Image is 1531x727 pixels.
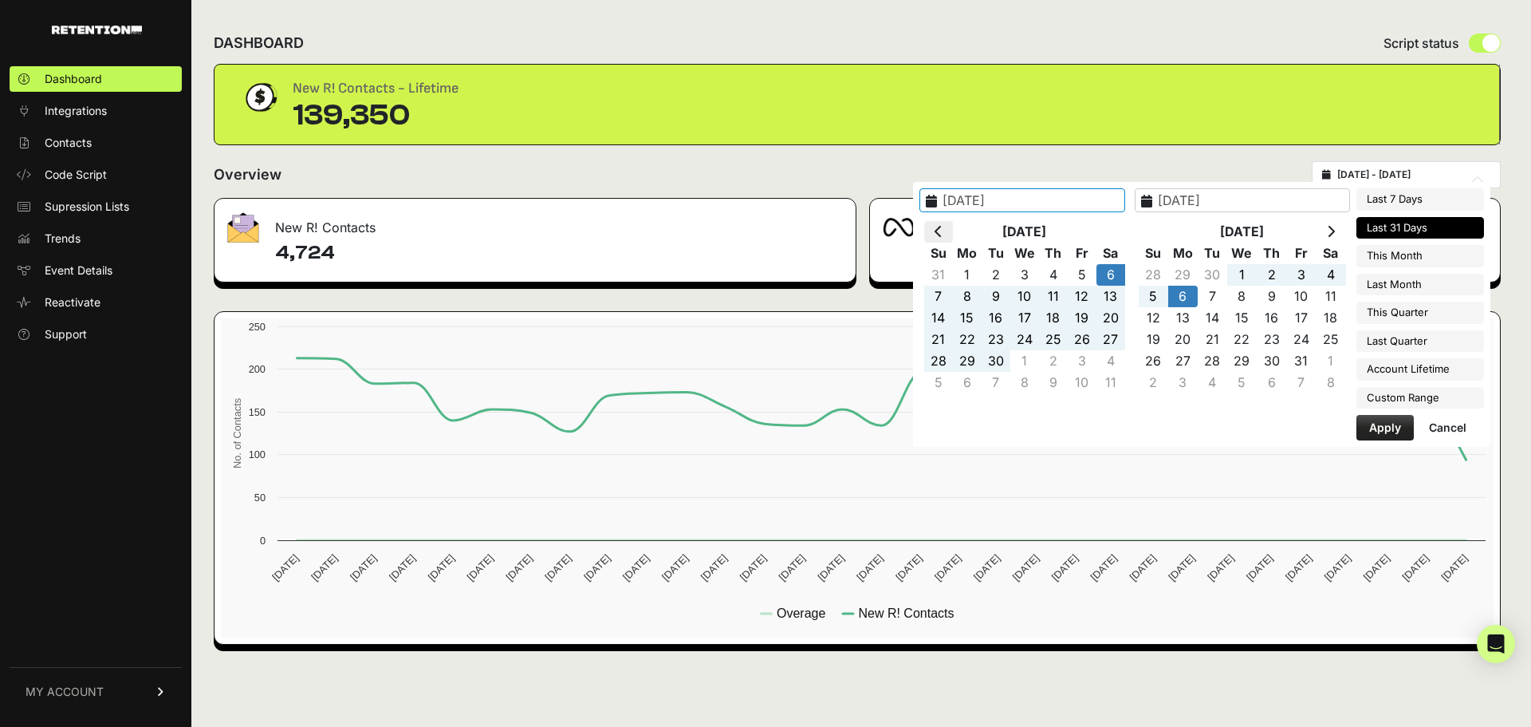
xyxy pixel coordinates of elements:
[1316,243,1345,264] th: Sa
[270,552,301,583] text: [DATE]
[1356,358,1484,381] li: Account Lifetime
[10,258,182,283] a: Event Details
[45,326,87,342] span: Support
[10,130,182,156] a: Contacts
[426,552,457,583] text: [DATE]
[924,307,953,329] td: 14
[1322,552,1353,583] text: [DATE]
[249,321,266,333] text: 250
[1068,350,1096,372] td: 3
[249,363,266,375] text: 200
[1198,264,1227,286] td: 30
[1039,307,1068,329] td: 18
[924,264,953,286] td: 31
[1139,350,1168,372] td: 26
[659,552,691,583] text: [DATE]
[10,322,182,347] a: Support
[1356,217,1484,239] li: Last 31 Days
[1068,307,1096,329] td: 19
[893,552,924,583] text: [DATE]
[982,286,1010,307] td: 9
[1139,329,1168,350] td: 19
[1356,245,1484,267] li: This Month
[231,398,243,468] text: No. of Contacts
[45,231,81,247] span: Trends
[777,552,808,583] text: [DATE]
[1257,329,1286,350] td: 23
[924,329,953,350] td: 21
[620,552,651,583] text: [DATE]
[45,199,129,215] span: Supression Lists
[1168,350,1198,372] td: 27
[982,264,1010,286] td: 2
[982,329,1010,350] td: 23
[1168,329,1198,350] td: 20
[1257,264,1286,286] td: 2
[10,66,182,92] a: Dashboard
[1127,552,1158,583] text: [DATE]
[982,307,1010,329] td: 16
[1088,552,1120,583] text: [DATE]
[953,350,982,372] td: 29
[1039,329,1068,350] td: 25
[815,552,846,583] text: [DATE]
[1168,243,1198,264] th: Mo
[214,164,281,186] h2: Overview
[1039,350,1068,372] td: 2
[1039,286,1068,307] td: 11
[1205,552,1236,583] text: [DATE]
[1068,286,1096,307] td: 12
[924,243,953,264] th: Su
[1010,372,1039,393] td: 8
[1286,264,1316,286] td: 3
[1010,264,1039,286] td: 3
[1361,552,1392,583] text: [DATE]
[1039,264,1068,286] td: 4
[1139,286,1168,307] td: 5
[45,71,102,87] span: Dashboard
[45,135,92,151] span: Contacts
[953,286,982,307] td: 8
[982,243,1010,264] th: Tu
[1068,264,1096,286] td: 5
[1198,243,1227,264] th: Tu
[924,350,953,372] td: 28
[348,552,379,583] text: [DATE]
[249,406,266,418] text: 150
[10,98,182,124] a: Integrations
[1168,221,1317,243] th: [DATE]
[214,199,856,247] div: New R! Contacts
[1286,350,1316,372] td: 31
[1227,329,1257,350] td: 22
[1010,350,1039,372] td: 1
[1257,307,1286,329] td: 16
[249,448,266,460] text: 100
[1068,372,1096,393] td: 10
[581,552,612,583] text: [DATE]
[1316,372,1345,393] td: 8
[854,552,885,583] text: [DATE]
[10,194,182,219] a: Supression Lists
[214,32,304,54] h2: DASHBOARD
[924,286,953,307] td: 7
[10,162,182,188] a: Code Script
[971,552,1002,583] text: [DATE]
[699,552,730,583] text: [DATE]
[1227,286,1257,307] td: 8
[1168,307,1198,329] td: 13
[1416,415,1479,441] button: Cancel
[1227,243,1257,264] th: We
[45,167,107,183] span: Code Script
[52,26,142,34] img: Retention.com
[1227,307,1257,329] td: 15
[1096,286,1125,307] td: 13
[870,199,1500,247] div: Meta Audience
[953,372,982,393] td: 6
[1039,372,1068,393] td: 9
[1168,264,1198,286] td: 29
[1198,372,1227,393] td: 4
[542,552,573,583] text: [DATE]
[1139,372,1168,393] td: 2
[1198,286,1227,307] td: 7
[1356,387,1484,409] li: Custom Range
